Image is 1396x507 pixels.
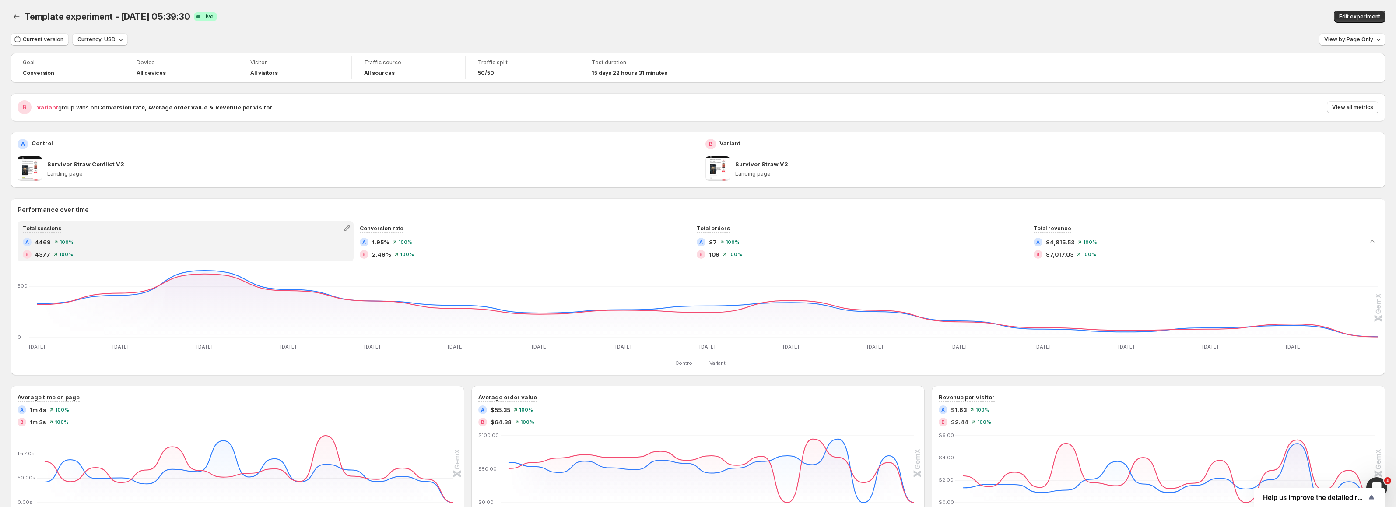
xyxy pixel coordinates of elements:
[29,344,45,350] text: [DATE]
[1034,225,1071,232] span: Total revenue
[975,407,989,412] span: 100 %
[939,454,954,461] text: $4.00
[25,252,29,257] h2: B
[59,252,73,257] span: 100 %
[951,344,967,350] text: [DATE]
[364,70,395,77] h4: All sources
[55,407,69,412] span: 100 %
[209,104,214,111] strong: &
[203,13,214,20] span: Live
[478,393,537,401] h3: Average order value
[939,393,995,401] h3: Revenue per visitor
[478,70,494,77] span: 50/50
[30,418,46,426] span: 1m 3s
[37,104,274,111] span: group wins on .
[18,205,1378,214] h2: Performance over time
[709,359,726,366] span: Variant
[18,393,80,401] h3: Average time on page
[1118,344,1134,350] text: [DATE]
[478,432,499,438] text: $100.00
[1202,344,1218,350] text: [DATE]
[1366,477,1387,498] iframe: Intercom live chat
[32,139,53,148] p: Control
[112,344,129,350] text: [DATE]
[709,238,717,246] span: 87
[941,419,945,425] h2: B
[1263,492,1377,503] button: Show survey - Help us improve the detailed report for A/B campaigns
[478,59,567,66] span: Traffic split
[941,407,945,412] h2: A
[280,344,296,350] text: [DATE]
[250,58,339,77] a: VisitorAll visitors
[491,418,512,426] span: $64.38
[23,59,112,66] span: Goal
[364,59,453,66] span: Traffic source
[592,70,667,77] span: 15 days 22 hours 31 minutes
[709,250,719,259] span: 109
[196,344,213,350] text: [DATE]
[697,225,730,232] span: Total orders
[23,36,63,43] span: Current version
[1263,493,1366,502] span: Help us improve the detailed report for A/B campaigns
[478,499,494,505] text: $0.00
[1366,235,1378,247] button: Collapse chart
[47,170,691,177] p: Landing page
[977,419,991,425] span: 100 %
[481,407,484,412] h2: A
[592,59,681,66] span: Test duration
[532,344,548,350] text: [DATE]
[939,477,954,483] text: $2.00
[951,405,967,414] span: $1.63
[667,358,697,368] button: Control
[675,359,694,366] span: Control
[23,225,61,232] span: Total sessions
[98,104,145,111] strong: Conversion rate
[364,58,453,77] a: Traffic sourceAll sources
[1036,239,1040,245] h2: A
[1286,344,1302,350] text: [DATE]
[491,405,510,414] span: $55.35
[55,419,69,425] span: 100 %
[372,250,391,259] span: 2.49%
[702,358,729,368] button: Variant
[1332,104,1373,111] span: View all metrics
[137,59,225,66] span: Device
[20,419,24,425] h2: B
[951,418,968,426] span: $2.44
[25,239,29,245] h2: A
[735,160,788,169] p: Survivor Straw V3
[360,225,403,232] span: Conversion rate
[709,141,712,148] h2: B
[1083,239,1097,245] span: 100 %
[18,283,28,289] text: 500
[1334,11,1385,23] button: Edit experiment
[1046,250,1073,259] span: $7,017.03
[47,160,124,169] p: Survivor Straw Conflict V3
[18,475,35,481] text: 50.00s
[481,419,484,425] h2: B
[615,344,631,350] text: [DATE]
[137,70,166,77] h4: All devices
[23,58,112,77] a: GoalConversion
[35,250,50,259] span: 4377
[250,70,278,77] h4: All visitors
[1046,238,1074,246] span: $4,815.53
[18,334,21,340] text: 0
[215,104,272,111] strong: Revenue per visitor
[1082,252,1096,257] span: 100 %
[699,239,703,245] h2: A
[699,252,703,257] h2: B
[478,466,497,472] text: $50.00
[60,239,74,245] span: 100 %
[37,104,58,111] span: Variant
[400,252,414,257] span: 100 %
[137,58,225,77] a: DeviceAll devices
[35,238,51,246] span: 4469
[1319,33,1385,46] button: View by:Page Only
[372,238,389,246] span: 1.95%
[1035,344,1051,350] text: [DATE]
[726,239,740,245] span: 100 %
[72,33,128,46] button: Currency: USD
[148,104,207,111] strong: Average order value
[77,36,116,43] span: Currency: USD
